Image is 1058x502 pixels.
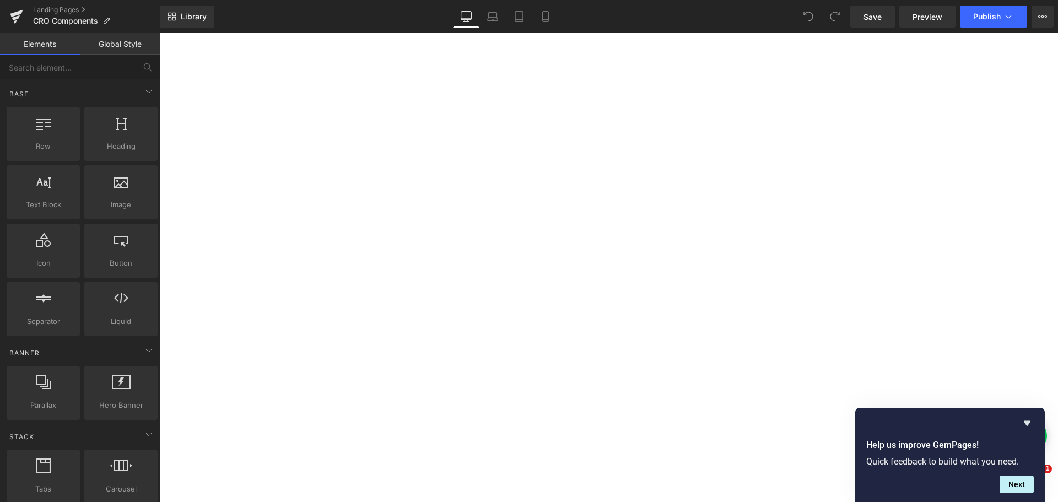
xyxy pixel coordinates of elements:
span: CRO Components [33,17,98,25]
a: Global Style [80,33,160,55]
a: Tablet [506,6,532,28]
p: Quick feedback to build what you need. [866,456,1034,467]
a: Mobile [532,6,559,28]
span: Preview [913,11,942,23]
button: Hide survey [1021,417,1034,430]
span: Text Block [10,199,77,210]
button: More [1032,6,1054,28]
span: Row [10,141,77,152]
a: Laptop [479,6,506,28]
span: Library [181,12,207,21]
span: 1 [1043,465,1052,473]
span: Heading [88,141,154,152]
span: Banner [8,348,41,358]
span: Liquid [88,316,154,327]
span: Base [8,89,30,99]
span: Tabs [10,483,77,495]
span: Stack [8,431,35,442]
h2: Help us improve GemPages! [866,439,1034,452]
button: Next question [1000,476,1034,493]
span: Carousel [88,483,154,495]
a: Desktop [453,6,479,28]
a: Preview [899,6,956,28]
div: Help us improve GemPages! [866,417,1034,493]
a: Landing Pages [33,6,160,14]
span: Hero Banner [88,400,154,411]
button: Undo [797,6,819,28]
span: Publish [973,12,1001,21]
a: New Library [160,6,214,28]
span: Icon [10,257,77,269]
span: Parallax [10,400,77,411]
button: Publish [960,6,1027,28]
span: Image [88,199,154,210]
span: Button [88,257,154,269]
span: Save [863,11,882,23]
button: Redo [824,6,846,28]
span: Separator [10,316,77,327]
